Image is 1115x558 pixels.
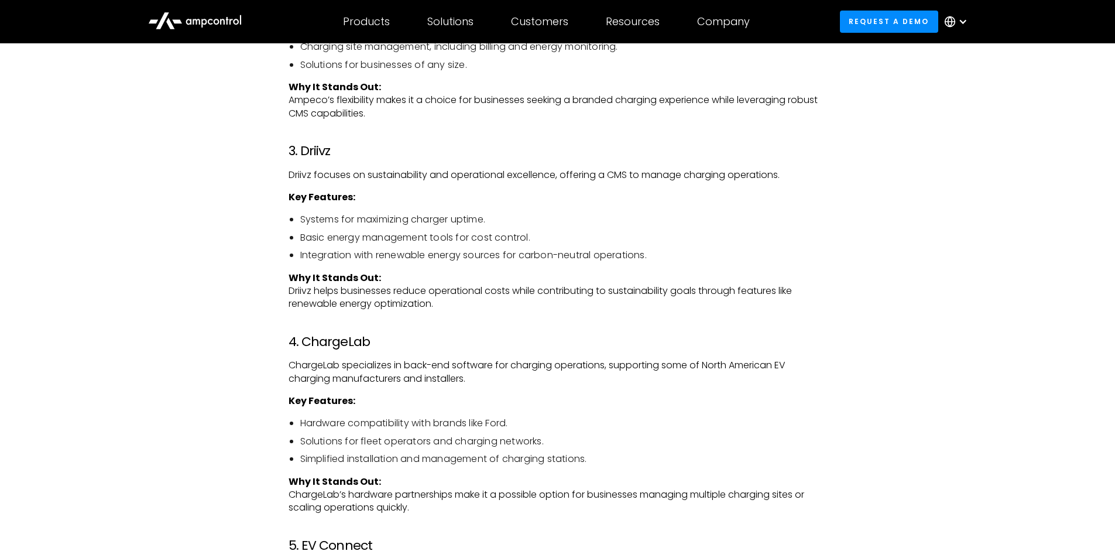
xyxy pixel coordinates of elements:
li: Solutions for businesses of any size. [300,59,827,71]
div: Company [697,15,750,28]
li: Simplified installation and management of charging stations. [300,453,827,465]
li: Integration with renewable energy sources for carbon-neutral operations. [300,249,827,262]
div: Customers [511,15,568,28]
p: ChargeLab specializes in back-end software for charging operations, supporting some of North Amer... [289,359,827,385]
a: Request a demo [840,11,938,32]
h3: 3. Driivz [289,143,827,159]
div: Solutions [427,15,474,28]
strong: Why It Stands Out: [289,80,381,94]
div: Resources [606,15,660,28]
strong: Key Features: [289,190,355,204]
p: Ampeco’s flexibility makes it a choice for businesses seeking a branded charging experience while... [289,81,827,120]
strong: Why It Stands Out: [289,475,381,488]
strong: Why It Stands Out: [289,271,381,285]
p: Driivz helps businesses reduce operational costs while contributing to sustainability goals throu... [289,272,827,311]
li: Hardware compatibility with brands like Ford. [300,417,827,430]
div: Products [343,15,390,28]
p: Driivz focuses on sustainability and operational excellence, offering a CMS to manage charging op... [289,169,827,182]
li: Solutions for fleet operators and charging networks. [300,435,827,448]
strong: Key Features: [289,394,355,408]
p: ChargeLab’s hardware partnerships make it a possible option for businesses managing multiple char... [289,475,827,515]
li: Systems for maximizing charger uptime. [300,213,827,226]
li: Charging site management, including billing and energy monitoring. [300,40,827,53]
h3: 4. ChargeLab [289,334,827,350]
li: Basic energy management tools for cost control. [300,231,827,244]
h3: 5. EV Connect [289,538,827,553]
